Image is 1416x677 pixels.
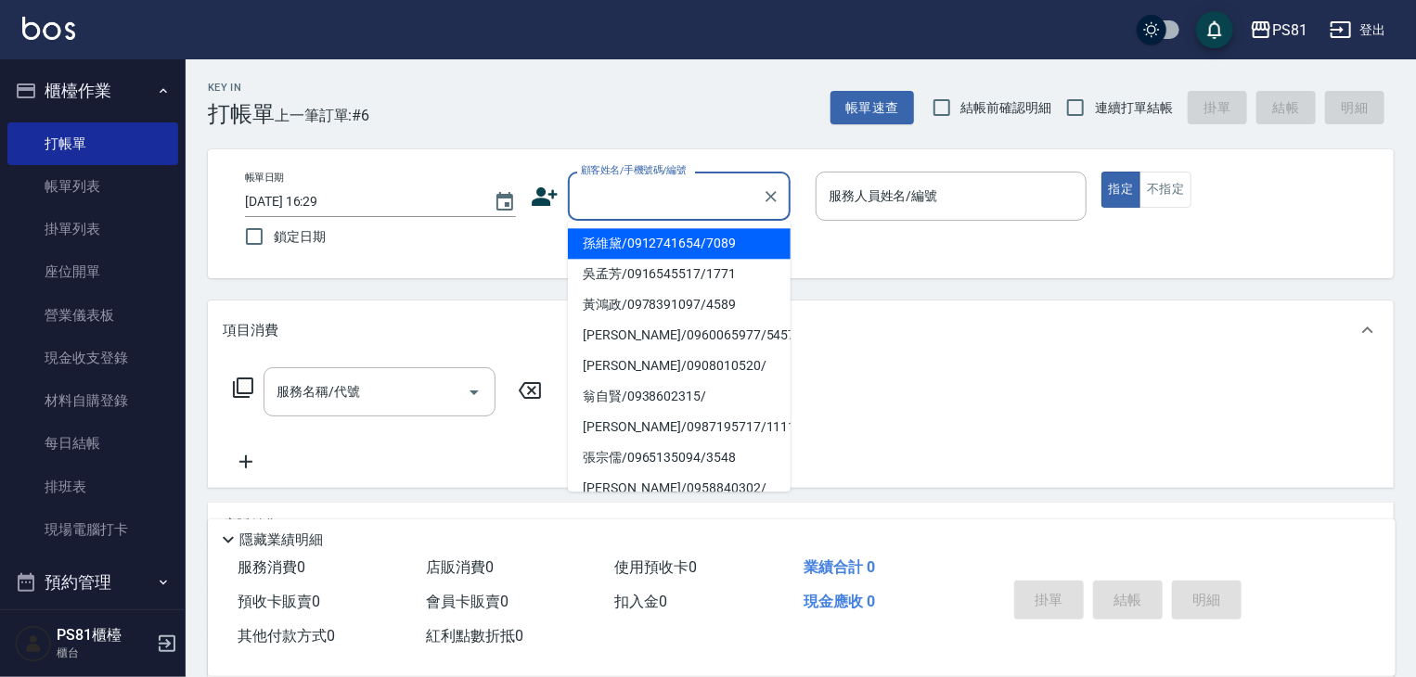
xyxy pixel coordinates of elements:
input: YYYY/MM/DD hh:mm [245,186,475,217]
p: 項目消費 [223,321,278,340]
li: [PERSON_NAME]/0987195717/111111 [568,412,791,442]
a: 營業儀表板 [7,294,178,337]
p: 店販銷售 [223,516,278,535]
a: 帳單列表 [7,165,178,208]
li: [PERSON_NAME]/0908010520/ [568,351,791,381]
button: Open [459,377,489,407]
label: 帳單日期 [245,171,284,185]
span: 上一筆訂單:#6 [275,104,370,127]
button: PS81 [1242,11,1315,49]
li: 張宗儒/0965135094/3548 [568,442,791,473]
button: 櫃檯作業 [7,67,178,115]
p: 櫃台 [57,645,151,661]
a: 現場電腦打卡 [7,508,178,551]
h5: PS81櫃檯 [57,626,151,645]
li: [PERSON_NAME]/0958840302/ [568,473,791,504]
a: 材料自購登錄 [7,379,178,422]
span: 會員卡販賣 0 [426,593,508,610]
img: Logo [22,17,75,40]
h3: 打帳單 [208,101,275,127]
span: 店販消費 0 [426,558,494,576]
div: 店販銷售 [208,503,1394,547]
span: 其他付款方式 0 [238,627,335,645]
a: 掛單列表 [7,208,178,250]
button: 指定 [1101,172,1141,208]
span: 扣入金 0 [615,593,668,610]
a: 座位開單 [7,250,178,293]
button: Choose date, selected date is 2025-09-12 [483,180,527,224]
span: 連續打單結帳 [1095,98,1173,118]
a: 每日結帳 [7,422,178,465]
span: 使用預收卡 0 [615,558,698,576]
li: 吳孟芳/0916545517/1771 [568,259,791,289]
span: 鎖定日期 [274,227,326,247]
label: 顧客姓名/手機號碼/編號 [581,163,687,177]
a: 現金收支登錄 [7,337,178,379]
span: 紅利點數折抵 0 [426,627,523,645]
h2: Key In [208,82,275,94]
a: 打帳單 [7,122,178,165]
li: 翁自賢/0938602315/ [568,381,791,412]
a: 排班表 [7,466,178,508]
p: 隱藏業績明細 [239,530,323,550]
button: 帳單速查 [830,91,914,125]
div: PS81 [1272,19,1307,42]
li: [PERSON_NAME]/0960065977/5457 [568,320,791,351]
button: save [1196,11,1233,48]
button: 預約管理 [7,558,178,607]
span: 服務消費 0 [238,558,305,576]
button: 不指定 [1139,172,1191,208]
button: Clear [758,184,784,210]
span: 現金應收 0 [804,593,875,610]
div: 項目消費 [208,300,1394,360]
span: 結帳前確認明細 [961,98,1052,118]
button: 登出 [1322,13,1394,47]
span: 預收卡販賣 0 [238,593,320,610]
button: 報表及分析 [7,607,178,655]
li: 孫維黛/0912741654/7089 [568,228,791,259]
span: 業績合計 0 [804,558,875,576]
img: Person [15,625,52,662]
li: 黃鴻政/0978391097/4589 [568,289,791,320]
